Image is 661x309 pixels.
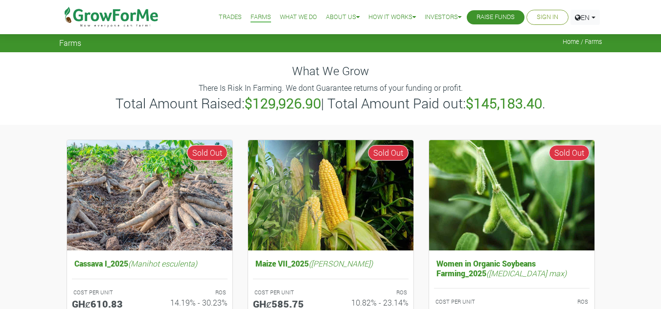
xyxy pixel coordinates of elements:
[340,288,407,297] p: ROS
[128,258,197,268] i: (Manihot esculenta)
[434,256,590,280] h5: Women in Organic Soybeans Farming_2025
[570,10,600,25] a: EN
[338,298,409,307] h6: 10.82% - 23.14%
[219,12,242,22] a: Trades
[521,298,588,306] p: ROS
[466,94,542,112] b: $145,183.40
[157,298,228,307] h6: 14.19% - 30.23%
[368,12,416,22] a: How it Works
[309,258,373,268] i: ([PERSON_NAME])
[73,288,141,297] p: COST PER UNIT
[61,95,601,112] h3: Total Amount Raised: | Total Amount Paid out: .
[537,12,558,22] a: Sign In
[251,12,271,22] a: Farms
[248,140,413,251] img: growforme image
[435,298,503,306] p: COST PER UNIT
[67,140,232,251] img: growforme image
[59,64,602,78] h4: What We Grow
[326,12,360,22] a: About Us
[563,38,602,45] span: Home / Farms
[280,12,317,22] a: What We Do
[253,256,409,270] h5: Maize VII_2025
[61,82,601,94] p: There Is Risk In Farming. We dont Guarantee returns of your funding or profit.
[477,12,515,22] a: Raise Funds
[72,256,228,270] h5: Cassava I_2025
[159,288,226,297] p: ROS
[486,268,567,278] i: ([MEDICAL_DATA] max)
[429,140,594,251] img: growforme image
[245,94,321,112] b: $129,926.90
[549,145,590,161] span: Sold Out
[59,38,81,47] span: Farms
[254,288,322,297] p: COST PER UNIT
[368,145,409,161] span: Sold Out
[187,145,228,161] span: Sold Out
[425,12,461,22] a: Investors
